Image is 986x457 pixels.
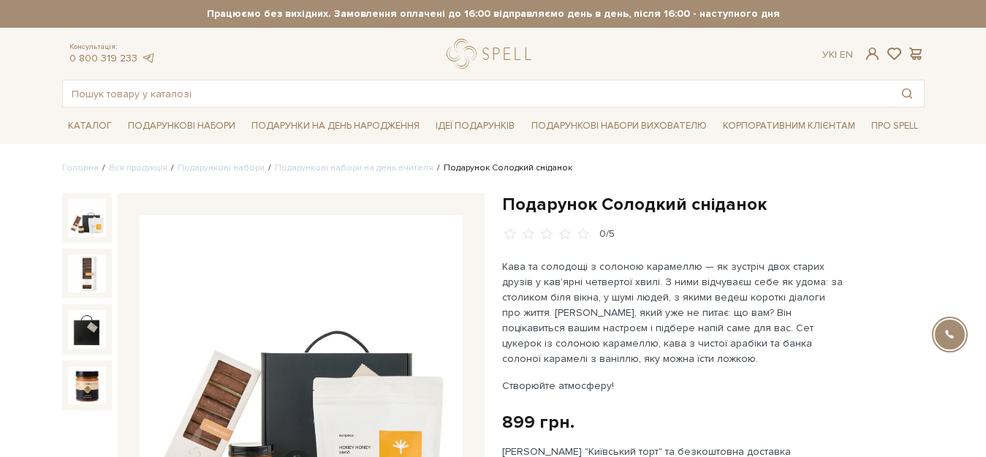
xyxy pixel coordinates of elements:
a: Про Spell [865,115,924,137]
div: Ук [822,48,853,61]
a: Подарункові набори [122,115,241,137]
a: Вся продукція [109,162,167,173]
a: Подарункові набори вихователю [526,113,713,138]
a: Каталог [62,115,118,137]
span: Консультація: [69,42,156,52]
button: Пошук товару у каталозі [890,80,924,107]
a: Ідеї подарунків [430,115,520,137]
div: 899 грн. [502,411,574,434]
a: 0 800 319 233 [69,52,137,64]
h1: Подарунок Солодкий сніданок [502,193,925,216]
a: Подарунки на День народження [246,115,425,137]
img: Подарунок Солодкий сніданок [68,199,106,237]
p: Кава та солодощі з солоною карамеллю — як зустріч двох старих друзів у кав’ярні четвертої хвилі. ... [502,259,845,366]
a: Подарункові набори на день вчителя [275,162,433,173]
a: Корпоративним клієнтам [717,113,861,138]
a: telegram [141,52,156,64]
div: 0/5 [599,227,615,241]
p: Створюйте атмосферу! [502,378,845,393]
a: En [840,48,853,61]
li: Подарунок Солодкий сніданок [433,162,572,175]
img: Подарунок Солодкий сніданок [68,254,106,292]
a: Головна [62,162,99,173]
input: Пошук товару у каталозі [63,80,890,107]
img: Подарунок Солодкий сніданок [68,310,106,348]
a: logo [447,39,538,69]
img: Подарунок Солодкий сніданок [68,366,106,404]
strong: Працюємо без вихідних. Замовлення оплачені до 16:00 відправляємо день в день, після 16:00 - насту... [62,7,925,20]
span: | [835,48,837,61]
a: Подарункові набори [178,162,265,173]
